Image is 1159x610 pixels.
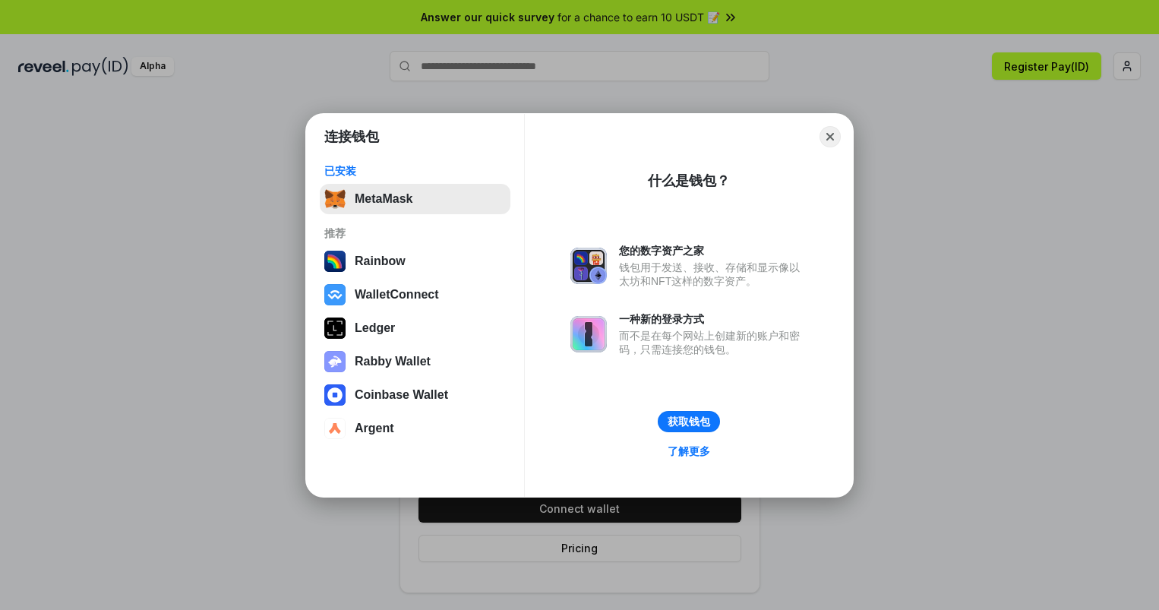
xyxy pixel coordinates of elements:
div: MetaMask [355,192,412,206]
div: 钱包用于发送、接收、存储和显示像以太坊和NFT这样的数字资产。 [619,261,807,288]
button: MetaMask [320,184,510,214]
div: Ledger [355,321,395,335]
img: svg+xml,%3Csvg%20fill%3D%22none%22%20height%3D%2233%22%20viewBox%3D%220%200%2035%2033%22%20width%... [324,188,346,210]
div: 您的数字资产之家 [619,244,807,258]
div: 获取钱包 [668,415,710,428]
button: 获取钱包 [658,411,720,432]
img: svg+xml,%3Csvg%20xmlns%3D%22http%3A%2F%2Fwww.w3.org%2F2000%2Fsvg%22%20fill%3D%22none%22%20viewBox... [570,316,607,352]
div: Argent [355,422,394,435]
img: svg+xml,%3Csvg%20width%3D%2228%22%20height%3D%2228%22%20viewBox%3D%220%200%2028%2028%22%20fill%3D... [324,418,346,439]
img: svg+xml,%3Csvg%20width%3D%2228%22%20height%3D%2228%22%20viewBox%3D%220%200%2028%2028%22%20fill%3D... [324,284,346,305]
div: Rainbow [355,254,406,268]
img: svg+xml,%3Csvg%20xmlns%3D%22http%3A%2F%2Fwww.w3.org%2F2000%2Fsvg%22%20fill%3D%22none%22%20viewBox... [324,351,346,372]
img: svg+xml,%3Csvg%20width%3D%22120%22%20height%3D%22120%22%20viewBox%3D%220%200%20120%20120%22%20fil... [324,251,346,272]
div: 什么是钱包？ [648,172,730,190]
div: 了解更多 [668,444,710,458]
div: Coinbase Wallet [355,388,448,402]
button: Argent [320,413,510,444]
div: 推荐 [324,226,506,240]
h1: 连接钱包 [324,128,379,146]
img: svg+xml,%3Csvg%20width%3D%2228%22%20height%3D%2228%22%20viewBox%3D%220%200%2028%2028%22%20fill%3D... [324,384,346,406]
button: Ledger [320,313,510,343]
img: svg+xml,%3Csvg%20xmlns%3D%22http%3A%2F%2Fwww.w3.org%2F2000%2Fsvg%22%20fill%3D%22none%22%20viewBox... [570,248,607,284]
div: WalletConnect [355,288,439,302]
button: Close [820,126,841,147]
div: 已安装 [324,164,506,178]
div: 一种新的登录方式 [619,312,807,326]
button: Rainbow [320,246,510,277]
a: 了解更多 [658,441,719,461]
img: svg+xml,%3Csvg%20xmlns%3D%22http%3A%2F%2Fwww.w3.org%2F2000%2Fsvg%22%20width%3D%2228%22%20height%3... [324,318,346,339]
button: Coinbase Wallet [320,380,510,410]
button: WalletConnect [320,280,510,310]
div: Rabby Wallet [355,355,431,368]
button: Rabby Wallet [320,346,510,377]
div: 而不是在每个网站上创建新的账户和密码，只需连接您的钱包。 [619,329,807,356]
